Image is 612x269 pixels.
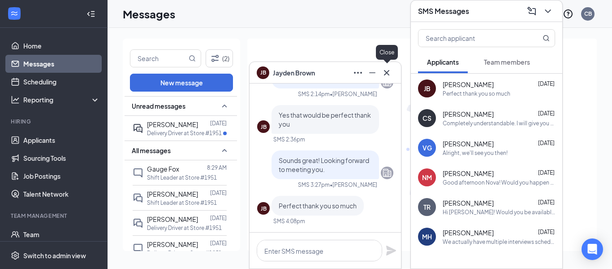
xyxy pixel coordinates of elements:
p: [DATE] [210,214,227,222]
div: Close [376,45,398,60]
button: Minimize [365,66,379,80]
span: All messages [132,146,171,155]
svg: MagnifyingGlass [189,55,196,62]
button: ChevronDown [541,4,555,18]
svg: Collapse [86,9,95,18]
svg: Ellipses [353,67,363,78]
div: Good afternoon Nova! Would you happen to be available [DATE] (9/16) at 9:30am for an interview? [443,179,555,186]
h3: SMS Messages [418,6,469,16]
svg: Settings [11,251,20,260]
a: Applicants [23,131,100,149]
p: Delivery Driver at Store #1951 [147,249,222,257]
span: Yes that would be perfect thank you [279,111,371,128]
p: [DATE] [210,189,227,197]
svg: ComposeMessage [526,6,537,17]
span: [PERSON_NAME] [443,80,494,89]
button: Filter (2) [206,49,233,67]
div: Open Intercom Messenger [582,238,603,260]
div: JB [424,84,431,93]
div: Team Management [11,212,98,220]
span: [PERSON_NAME] [147,215,198,223]
span: Jayden Brown [273,68,315,78]
div: Switch to admin view [23,251,86,260]
svg: Plane [386,245,397,256]
p: [DATE] [210,239,227,247]
div: Perfect thank you so much [443,90,510,97]
svg: SmallChevronUp [219,101,230,111]
svg: SmallChevronUp [219,145,230,156]
div: SMS 2:14pm [298,90,330,98]
svg: Analysis [11,95,20,104]
svg: DoubleChat [133,218,143,229]
div: Alright, we'll see you then! [443,149,508,157]
svg: Minimize [367,67,378,78]
p: Shift Leader at Store #1951 [147,199,217,207]
p: Delivery Driver at Store #1951 [147,129,222,137]
div: We actually have multiple interviews scheduled that we have to finish meeting with. We appreciate... [443,238,555,246]
svg: DoubleChat [133,193,143,203]
span: [PERSON_NAME] [443,110,494,119]
span: Applicants [427,58,459,66]
svg: WorkstreamLogo [10,9,19,18]
svg: Filter [210,53,220,64]
span: Unread messages [132,101,185,110]
a: Sourcing Tools [23,149,100,167]
button: ComposeMessage [525,4,539,18]
a: Job Postings [23,167,100,185]
svg: ActiveDoubleChat [133,123,143,134]
span: [PERSON_NAME] [443,169,494,178]
div: CS [422,114,431,123]
div: Completely understandable. I will give you a call at 4pm then, talk to you soon! [443,119,555,127]
span: [DATE] [538,169,555,176]
a: Talent Network [23,185,100,203]
span: [DATE] [538,110,555,117]
div: JB [261,205,267,212]
div: SMS 2:36pm [273,136,305,143]
a: Messages [23,55,100,73]
span: Perfect thank you so much [279,202,357,210]
svg: ChatInactive [133,243,143,254]
span: [PERSON_NAME] [443,198,494,207]
svg: QuestionInfo [563,9,573,19]
button: Cross [379,66,394,80]
svg: Company [382,168,392,178]
button: Ellipses [351,66,365,80]
span: Team members [484,58,530,66]
div: Hiring [11,118,98,125]
div: SMS 3:27pm [298,181,330,189]
div: SMS 4:08pm [273,217,305,225]
span: [DATE] [538,140,555,146]
svg: ChevronDown [543,6,553,17]
svg: Cross [381,67,392,78]
input: Search applicant [418,30,525,47]
a: Home [23,37,100,55]
p: Delivery Driver at Store #1951 [147,224,222,232]
span: [DATE] [538,229,555,235]
p: [DATE] [210,119,227,127]
p: 8:29 AM [207,164,227,172]
svg: MagnifyingGlass [543,35,550,42]
span: Sounds great! Looking forward to meeting you. [279,156,369,173]
a: Scheduling [23,73,100,91]
span: [PERSON_NAME] [443,139,494,148]
span: [DATE] [538,199,555,206]
button: New message [130,74,233,92]
div: TR [423,203,431,212]
span: • [PERSON_NAME] [330,181,377,189]
p: Shift Leader at Store #1951 [147,174,217,181]
svg: ChatInactive [133,168,143,178]
span: [PERSON_NAME] [147,190,198,198]
span: • [PERSON_NAME] [330,90,377,98]
div: VG [422,143,432,152]
a: Team [23,225,100,243]
input: Search [130,50,187,67]
div: Hi [PERSON_NAME]! Would you be available to come in for an interview [DATE] ([DATE]) at 10am? [443,208,555,216]
div: CB [584,10,592,18]
span: Gauge Fox [147,165,179,173]
div: JB [261,123,267,131]
span: [DATE] [538,80,555,87]
span: [PERSON_NAME] [147,120,198,128]
div: MH [422,232,432,241]
div: NM [422,173,432,182]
